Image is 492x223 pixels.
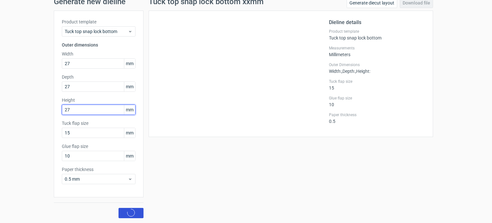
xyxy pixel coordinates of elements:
div: 10 [329,96,425,107]
span: Width : [329,69,341,74]
label: Product template [329,29,425,34]
label: Glue flap size [329,96,425,101]
label: Paper thickness [62,166,135,173]
span: , Depth : [341,69,355,74]
span: Tuck top snap lock bottom [65,28,128,35]
span: 0.5 mm [65,176,128,182]
label: Paper thickness [329,112,425,117]
label: Glue flap size [62,143,135,150]
div: Millimeters [329,46,425,57]
span: , Height : [355,69,370,74]
label: Outer Dimensions [329,62,425,67]
label: Height [62,97,135,103]
label: Measurements [329,46,425,51]
label: Width [62,51,135,57]
span: mm [124,82,135,91]
span: mm [124,105,135,115]
label: Tuck flap size [329,79,425,84]
label: Product template [62,19,135,25]
label: Depth [62,74,135,80]
div: 15 [329,79,425,90]
div: 0.5 [329,112,425,124]
h2: Dieline details [329,19,425,26]
span: mm [124,128,135,138]
span: mm [124,59,135,68]
div: Tuck top snap lock bottom [329,29,425,40]
label: Tuck flap size [62,120,135,126]
h3: Outer dimensions [62,42,135,48]
span: mm [124,151,135,161]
